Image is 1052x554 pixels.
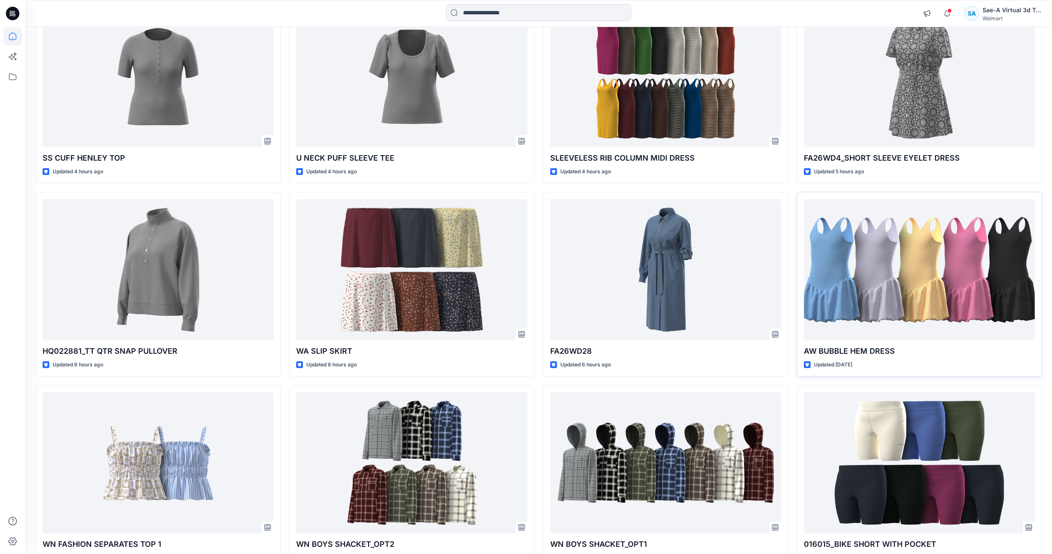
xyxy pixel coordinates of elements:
p: WN BOYS SHACKET_OPT2 [296,538,527,550]
a: SS CUFF HENLEY TOP [43,6,273,147]
p: Updated 4 hours ago [306,167,357,176]
p: HQ022881_TT QTR SNAP PULLOVER [43,345,273,357]
p: FA26WD4_SHORT SLEEVE EYELET DRESS [804,152,1035,164]
a: WN FASHION SEPARATES TOP 1 [43,392,273,533]
p: SS CUFF HENLEY TOP [43,152,273,164]
a: FA26WD4_SHORT SLEEVE EYELET DRESS [804,6,1035,147]
a: U NECK PUFF SLEEVE TEE [296,6,527,147]
p: Updated 4 hours ago [53,167,103,176]
p: Updated 6 hours ago [306,360,357,369]
p: U NECK PUFF SLEEVE TEE [296,152,527,164]
div: Sae-A Virtual 3d Team [982,5,1041,15]
p: AW BUBBLE HEM DRESS [804,345,1035,357]
p: 016015_BIKE SHORT WITH POCKET [804,538,1035,550]
a: WN BOYS SHACKET_OPT2 [296,392,527,533]
a: 016015_BIKE SHORT WITH POCKET [804,392,1035,533]
a: AW BUBBLE HEM DRESS [804,199,1035,340]
p: Updated 6 hours ago [53,360,103,369]
p: FA26WD28 [550,345,781,357]
a: WN BOYS SHACKET_OPT1 [550,392,781,533]
p: SLEEVELESS RIB COLUMN MIDI DRESS [550,152,781,164]
p: WN BOYS SHACKET_OPT1 [550,538,781,550]
p: Updated [DATE] [814,360,852,369]
p: WA SLIP SKIRT [296,345,527,357]
a: SLEEVELESS RIB COLUMN MIDI DRESS [550,6,781,147]
div: Walmart [982,15,1041,22]
a: WA SLIP SKIRT [296,199,527,340]
div: SA [964,6,979,21]
a: FA26WD28 [550,199,781,340]
p: Updated 6 hours ago [560,360,611,369]
p: WN FASHION SEPARATES TOP 1 [43,538,273,550]
p: Updated 4 hours ago [560,167,611,176]
a: HQ022881_TT QTR SNAP PULLOVER [43,199,273,340]
p: Updated 5 hours ago [814,167,864,176]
